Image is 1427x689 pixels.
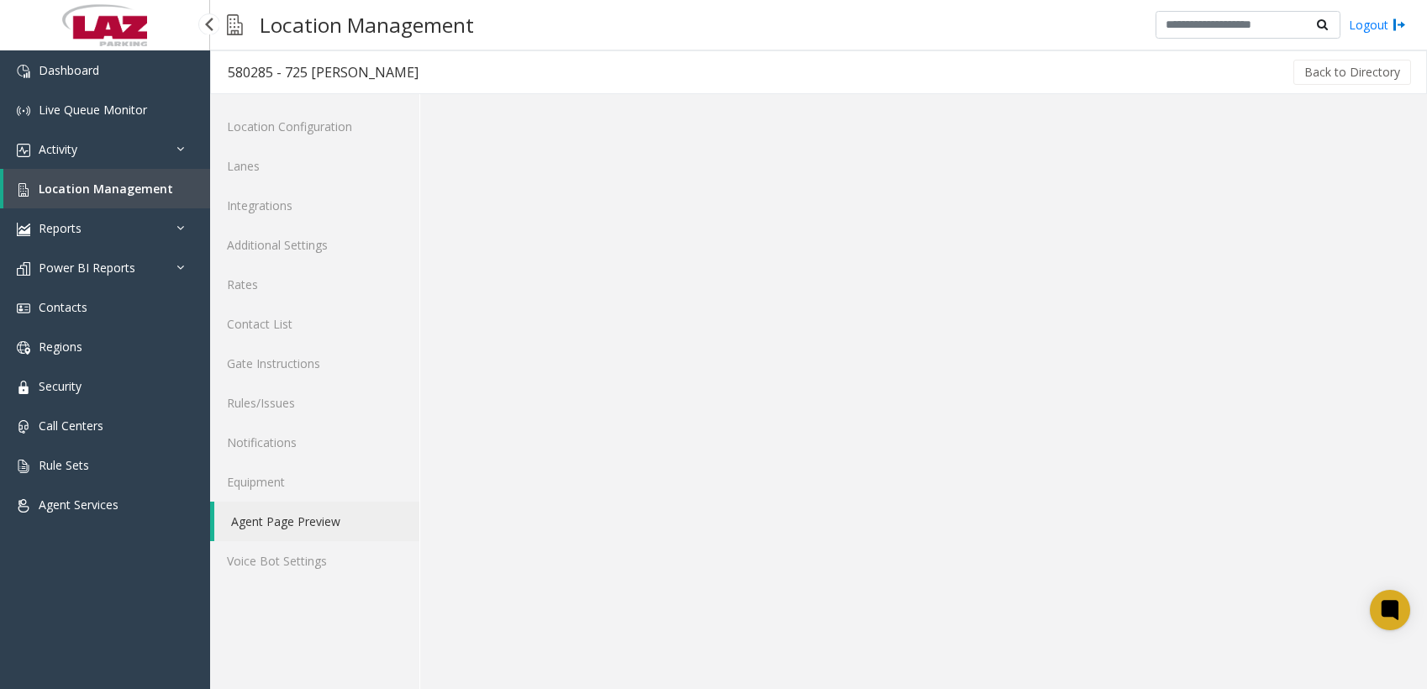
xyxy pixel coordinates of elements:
[39,220,82,236] span: Reports
[251,4,482,45] h3: Location Management
[39,141,77,157] span: Activity
[39,457,89,473] span: Rule Sets
[3,169,210,208] a: Location Management
[39,260,135,276] span: Power BI Reports
[39,339,82,355] span: Regions
[17,460,30,473] img: 'icon'
[39,62,99,78] span: Dashboard
[17,183,30,197] img: 'icon'
[39,497,118,513] span: Agent Services
[17,381,30,394] img: 'icon'
[17,65,30,78] img: 'icon'
[17,499,30,513] img: 'icon'
[39,378,82,394] span: Security
[210,344,419,383] a: Gate Instructions
[17,302,30,315] img: 'icon'
[17,144,30,157] img: 'icon'
[210,541,419,581] a: Voice Bot Settings
[210,304,419,344] a: Contact List
[210,462,419,502] a: Equipment
[17,341,30,355] img: 'icon'
[210,225,419,265] a: Additional Settings
[210,107,419,146] a: Location Configuration
[210,383,419,423] a: Rules/Issues
[17,262,30,276] img: 'icon'
[1393,16,1406,34] img: logout
[210,186,419,225] a: Integrations
[39,299,87,315] span: Contacts
[39,181,173,197] span: Location Management
[17,104,30,118] img: 'icon'
[1349,16,1406,34] a: Logout
[210,423,419,462] a: Notifications
[228,61,419,83] div: 580285 - 725 [PERSON_NAME]
[210,265,419,304] a: Rates
[214,502,419,541] a: Agent Page Preview
[227,4,243,45] img: pageIcon
[39,418,103,434] span: Call Centers
[17,420,30,434] img: 'icon'
[210,146,419,186] a: Lanes
[17,223,30,236] img: 'icon'
[1293,60,1411,85] button: Back to Directory
[39,102,147,118] span: Live Queue Monitor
